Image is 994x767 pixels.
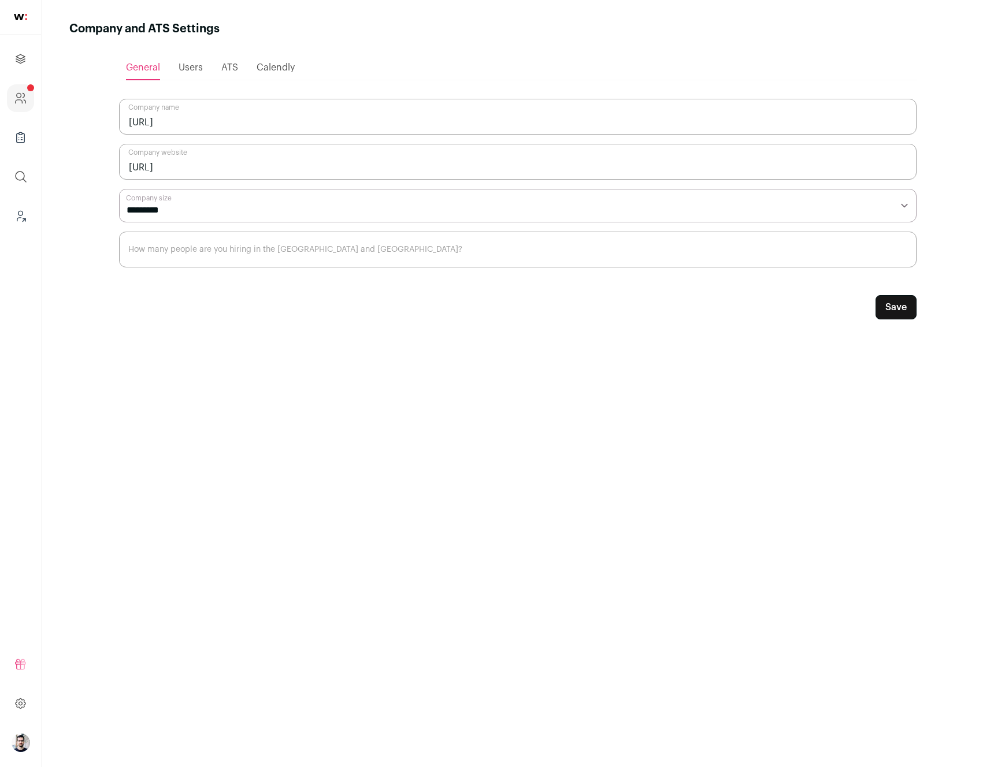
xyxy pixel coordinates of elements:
a: Company Lists [7,124,34,151]
a: Users [179,56,203,79]
span: ATS [221,63,238,72]
input: Company name [119,99,917,135]
h1: Company and ATS Settings [69,21,220,37]
a: Leads (Backoffice) [7,202,34,230]
span: General [126,63,160,72]
a: Company and ATS Settings [7,84,34,112]
span: Users [179,63,203,72]
a: Projects [7,45,34,73]
button: Open dropdown [12,734,30,752]
a: Calendly [257,56,295,79]
img: wellfound-shorthand-0d5821cbd27db2630d0214b213865d53afaa358527fdda9d0ea32b1df1b89c2c.svg [14,14,27,20]
input: Company website [119,144,917,180]
button: Save [876,295,917,319]
a: ATS [221,56,238,79]
span: Calendly [257,63,295,72]
img: 10051957-medium_jpg [12,734,30,752]
input: How many people are you hiring in the US and Canada? [119,232,917,267]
